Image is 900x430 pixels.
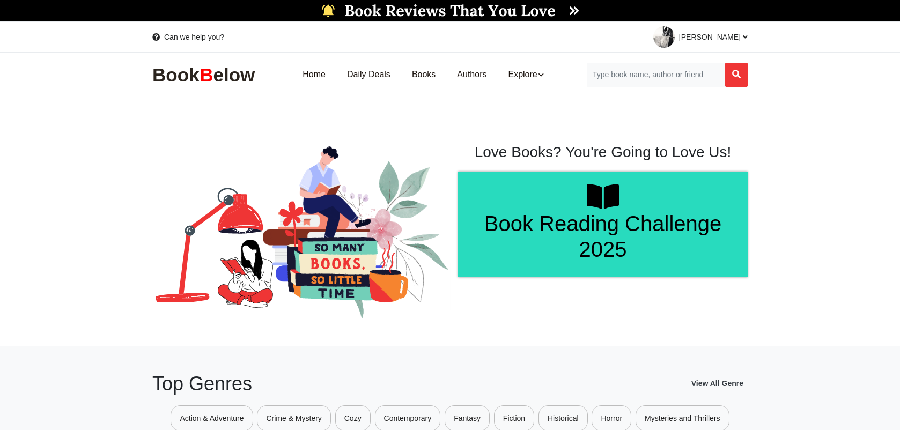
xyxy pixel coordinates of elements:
a: Book Reading Challenge 2025 [458,172,748,277]
span: [PERSON_NAME] [679,33,748,41]
a: Authors [446,58,497,92]
a: Daily Deals [336,58,401,92]
input: Search for Books [586,63,725,87]
h1: Love Books? You're Going to Love Us! [458,143,748,161]
img: 1757506279.jpg [653,26,675,48]
img: BookBelow Logo [152,64,260,86]
a: [PERSON_NAME] [645,22,748,52]
h2: Top Genres [152,372,252,395]
a: Books [401,58,446,92]
a: Explore [497,58,554,92]
a: View All Genre [691,378,748,389]
img: BookBelow Home Slider [152,143,451,321]
a: Home [292,58,336,92]
h1: Book Reading Challenge 2025 [469,211,737,262]
button: Search [725,63,748,87]
a: Can we help you? [152,32,224,42]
